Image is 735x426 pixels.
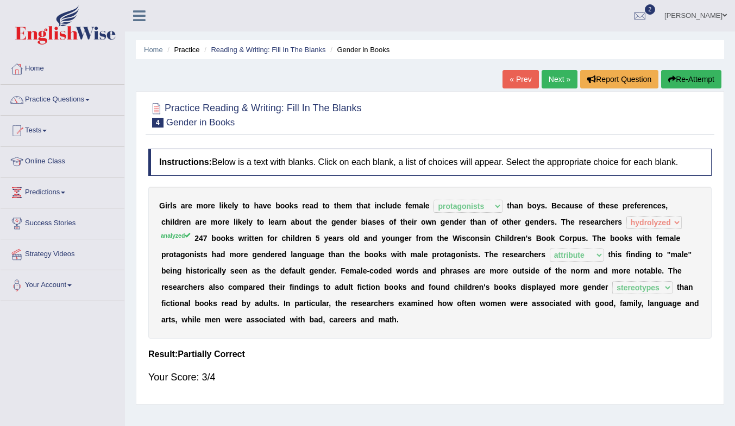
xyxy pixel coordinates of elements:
b: e [458,218,463,226]
b: f [405,201,408,210]
b: n [481,218,486,226]
b: i [366,218,368,226]
b: e [188,201,192,210]
b: f [635,201,637,210]
button: Re-Attempt [661,70,721,88]
b: r [222,218,225,226]
b: h [439,234,444,243]
b: r [409,234,411,243]
a: Next » [542,70,577,88]
b: l [268,218,271,226]
b: r [518,218,520,226]
b: r [627,201,630,210]
b: s [582,234,586,243]
b: r [599,218,601,226]
b: a [291,218,295,226]
b: h [566,218,570,226]
b: 4 [199,234,203,243]
b: l [293,234,295,243]
b: r [299,234,302,243]
b: m [211,218,217,226]
b: i [291,234,293,243]
b: a [368,218,372,226]
b: p [623,201,627,210]
h2: Practice Reading & Writing: Fill In The Blanks [148,100,362,128]
b: b [610,234,615,243]
b: s [462,234,466,243]
b: s [618,218,622,226]
b: r [179,218,182,226]
b: T [561,218,566,226]
b: e [408,201,412,210]
b: e [267,201,272,210]
b: h [359,201,364,210]
b: l [507,234,509,243]
b: n [376,201,381,210]
b: l [232,201,234,210]
b: f [592,201,594,210]
b: d [539,218,544,226]
li: Practice [165,44,199,55]
b: t [506,218,509,226]
b: t [249,234,252,243]
b: e [517,234,521,243]
b: e [305,201,310,210]
b: s [230,234,234,243]
b: s [574,201,579,210]
b: w [426,218,432,226]
b: e [637,201,641,210]
b: a [363,201,368,210]
b: h [601,201,606,210]
b: r [337,234,340,243]
b: e [514,218,518,226]
b: i [505,234,507,243]
b: u [391,234,395,243]
b: n [521,234,526,243]
b: ' [526,234,527,243]
b: l [353,234,355,243]
b: g [400,234,405,243]
b: s [340,234,344,243]
a: Success Stories [1,208,124,236]
b: o [285,201,290,210]
b: h [473,218,478,226]
b: g [331,218,336,226]
b: n [282,218,287,226]
b: o [270,234,275,243]
b: t [598,201,601,210]
b: a [275,218,279,226]
b: l [170,201,172,210]
b: h [336,201,341,210]
b: y [234,201,238,210]
b: r [274,234,277,243]
b: e [611,218,615,226]
b: f [495,218,498,226]
b: b [211,234,216,243]
b: s [480,234,484,243]
b: u [304,218,309,226]
b: a [514,201,518,210]
b: o [260,218,265,226]
b: o [532,201,537,210]
b: g [441,218,445,226]
b: s [172,201,177,210]
b: o [386,234,391,243]
b: n [432,218,437,226]
b: r [569,234,572,243]
b: c [466,234,470,243]
b: o [470,234,475,243]
b: t [316,218,318,226]
b: r [354,218,356,226]
b: e [570,218,575,226]
b: n [259,234,263,243]
b: r [418,234,421,243]
b: k [290,201,294,210]
b: , [665,201,668,210]
b: e [271,218,275,226]
b: h [597,234,602,243]
b: n [518,201,523,210]
b: b [527,201,532,210]
b: h [318,218,323,226]
b: n [186,218,191,226]
b: a [181,201,185,210]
